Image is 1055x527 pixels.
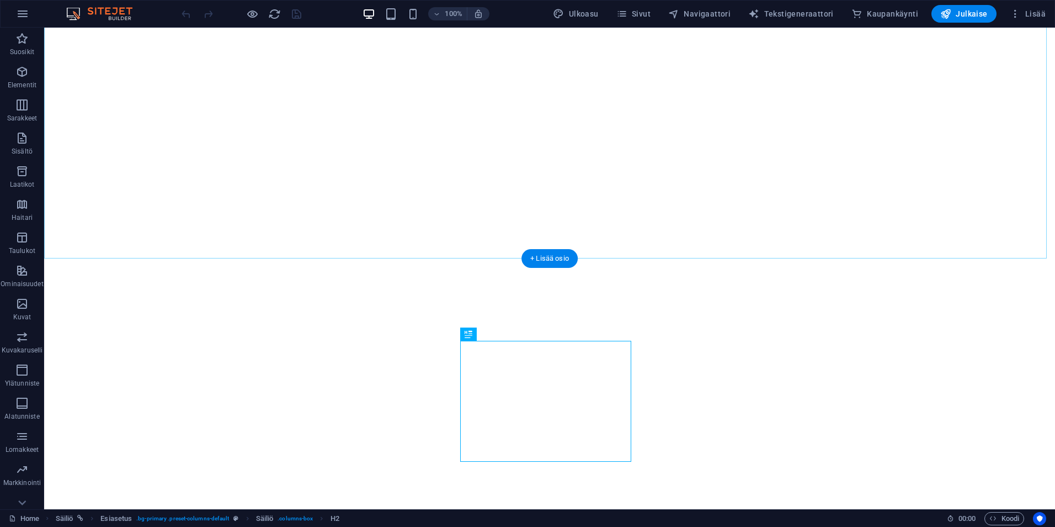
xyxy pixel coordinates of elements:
[521,249,578,268] div: + Lisää osio
[966,514,968,523] span: :
[56,512,339,525] nav: breadcrumb
[548,5,603,23] div: Ulkoasu (Ctrl+Alt+Y)
[3,478,41,487] p: Markkinointi
[664,5,735,23] button: Navigaattori
[278,512,313,525] span: . columns-box
[612,5,655,23] button: Sivut
[268,8,281,20] i: Lataa sivu uudelleen
[10,48,34,56] p: Suosikit
[268,7,281,20] button: reload
[6,445,39,454] p: Lomakkeet
[9,512,39,525] a: Napsauta peruuttaaksesi valinnan. Kaksoisnapsauta avataksesi Sivut
[940,8,988,19] span: Julkaise
[748,8,834,19] span: Tekstigeneraattori
[233,515,238,521] i: Tämä elementti on mukautettava esiasetus
[548,5,603,23] button: Ulkoasu
[958,512,976,525] span: 00 00
[744,5,838,23] button: Tekstigeneraattori
[668,8,731,19] span: Navigaattori
[56,512,73,525] span: Napsauta valitaksesi. Kaksoisnapsauta muokataksesi
[136,512,229,525] span: . bg-primary .preset-columns-default
[7,114,37,123] p: Sarakkeet
[1005,5,1050,23] button: Lisää
[63,7,146,20] img: Editor Logo
[12,213,33,222] p: Haitari
[13,313,31,322] p: Kuvat
[77,515,83,521] i: Tämä elementti on linkitetty
[331,512,339,525] span: Napsauta valitaksesi. Kaksoisnapsauta muokataksesi
[12,147,33,156] p: Sisältö
[984,512,1024,525] button: Koodi
[473,9,483,19] i: Koon muuttuessa säädä zoomaustaso automaattisesti sopimaan valittuun laitteeseen.
[1,280,43,288] p: Ominaisuudet
[947,512,976,525] h6: Istunnon aika
[246,7,259,20] button: Napsauta tästä poistuaksesi esikatselutilasta ja jatkaaksesi muokkaamista
[989,512,1019,525] span: Koodi
[428,7,467,20] button: 100%
[4,412,39,421] p: Alatunniste
[847,5,923,23] button: Kaupankäynti
[10,180,35,189] p: Laatikot
[1033,512,1046,525] button: Usercentrics
[851,8,918,19] span: Kaupankäynti
[100,512,132,525] span: Napsauta valitaksesi. Kaksoisnapsauta muokataksesi
[1010,8,1046,19] span: Lisää
[5,379,39,388] p: Ylätunniste
[445,7,462,20] h6: 100%
[616,8,651,19] span: Sivut
[553,8,598,19] span: Ulkoasu
[2,346,42,355] p: Kuvakaruselli
[256,512,274,525] span: Napsauta valitaksesi. Kaksoisnapsauta muokataksesi
[8,81,36,89] p: Elementit
[931,5,997,23] button: Julkaise
[9,246,35,255] p: Taulukot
